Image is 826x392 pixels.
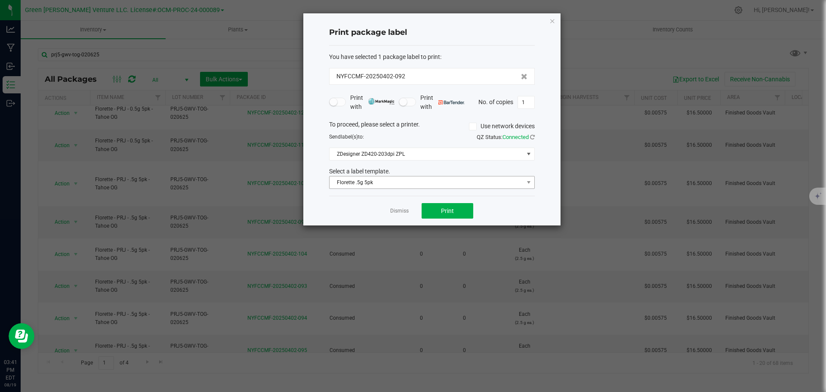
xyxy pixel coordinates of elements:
[9,323,34,349] iframe: Resource center
[350,93,395,111] span: Print with
[441,207,454,214] span: Print
[438,100,465,105] img: bartender.png
[330,148,524,160] span: ZDesigner ZD420-203dpi ZPL
[341,134,358,140] span: label(s)
[323,120,541,133] div: To proceed, please select a printer.
[329,134,364,140] span: Send to:
[323,167,541,176] div: Select a label template.
[502,134,529,140] span: Connected
[422,203,473,219] button: Print
[477,134,535,140] span: QZ Status:
[368,98,395,105] img: mark_magic_cybra.png
[329,53,440,60] span: You have selected 1 package label to print
[330,176,524,188] span: Florette .5g 5pk
[390,207,409,215] a: Dismiss
[478,98,513,105] span: No. of copies
[420,93,465,111] span: Print with
[329,52,535,62] div: :
[336,72,405,81] span: NYFCCMF-20250402-092
[469,122,535,131] label: Use network devices
[329,27,535,38] h4: Print package label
